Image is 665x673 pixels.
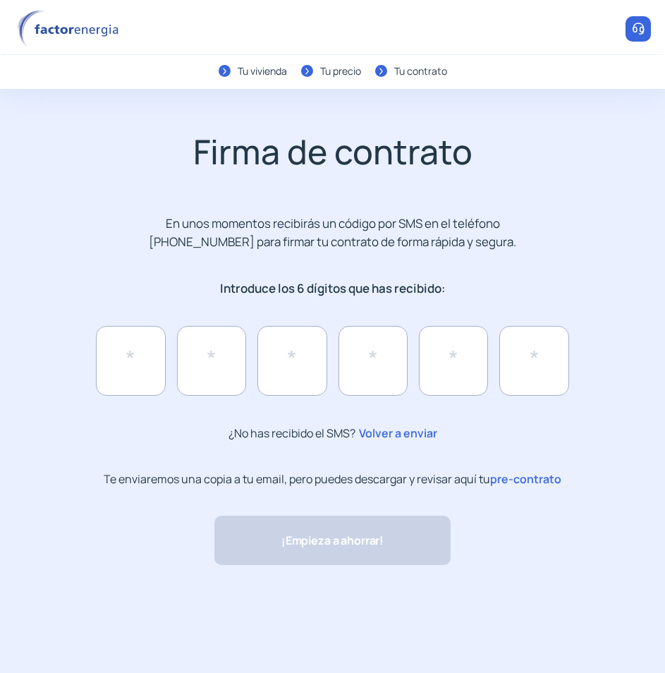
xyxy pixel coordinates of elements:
[104,471,561,487] p: Te enviaremos una copia a tu email, pero puedes descargar y revisar aquí tu
[122,279,543,298] p: Introduce los 6 dígitos que has recibido:
[394,63,447,79] div: Tu contrato
[355,424,437,442] span: Volver a enviar
[281,532,384,550] span: ¡Empieza a ahorrar!
[228,424,437,443] p: ¿No has recibido el SMS?
[32,131,633,172] h2: Firma de contrato
[14,10,127,49] img: logo factor
[238,63,287,79] div: Tu vivienda
[122,214,543,251] p: En unos momentos recibirás un código por SMS en el teléfono [PHONE_NUMBER] para firmar tu contrat...
[214,516,451,565] button: ¡Empieza a ahorrar!
[320,63,361,79] div: Tu precio
[631,22,645,36] img: llamar
[490,471,561,487] span: pre-contrato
